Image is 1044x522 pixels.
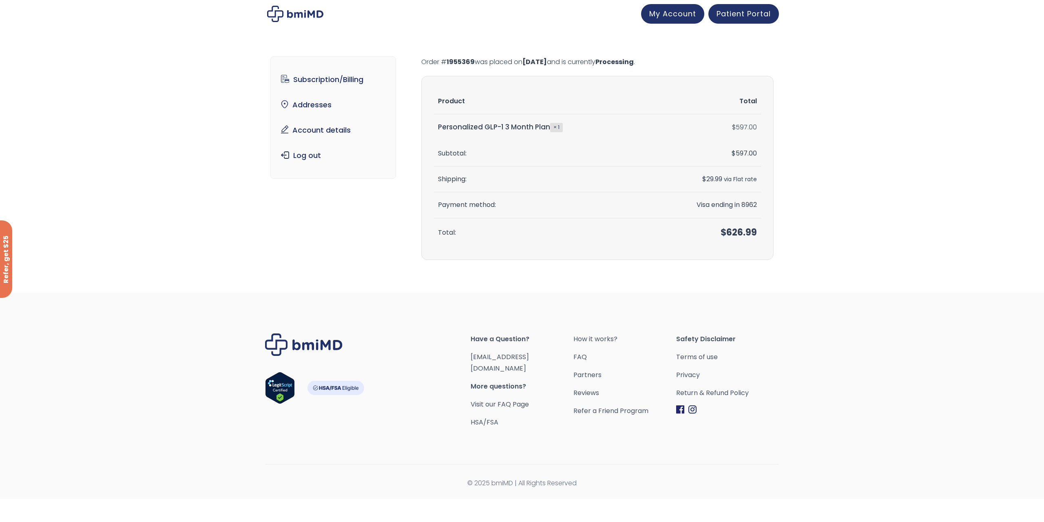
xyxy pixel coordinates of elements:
th: Payment method: [434,192,650,218]
span: $ [721,226,726,239]
th: Total: [434,218,650,247]
span: 597.00 [732,149,757,158]
th: Product [434,89,650,114]
th: Subtotal: [434,141,650,167]
img: Instagram [688,405,697,414]
img: HSA-FSA [307,381,364,395]
strong: × 1 [550,123,563,132]
a: Subscription/Billing [277,71,390,88]
nav: Account pages [270,56,396,179]
th: Shipping: [434,167,650,192]
mark: 1955369 [447,57,475,67]
a: Reviews [573,387,676,399]
span: $ [702,174,706,184]
a: Visit our FAQ Page [471,400,529,409]
span: Patient Portal [717,9,771,19]
mark: [DATE] [522,57,547,67]
a: FAQ [573,351,676,363]
a: Verify LegitScript Approval for www.bmimd.com [265,372,295,408]
p: Order # was placed on and is currently . [421,56,774,68]
a: Account details [277,122,390,139]
span: $ [732,149,736,158]
mark: Processing [595,57,634,67]
span: Safety Disclaimer [676,333,779,345]
a: Log out [277,147,390,164]
a: Refer a Friend Program [573,405,676,417]
td: Visa ending in 8962 [650,192,761,218]
th: Total [650,89,761,114]
small: via Flat rate [724,175,757,183]
td: Personalized GLP-1 3 Month Plan [434,114,650,140]
span: Have a Question? [471,333,573,345]
bdi: 597.00 [732,122,757,132]
img: My account [267,6,323,22]
a: Patient Portal [708,4,779,24]
span: More questions? [471,381,573,392]
a: Terms of use [676,351,779,363]
a: How it works? [573,333,676,345]
span: My Account [649,9,696,19]
span: 626.99 [721,226,757,239]
span: 29.99 [702,174,722,184]
a: Privacy [676,369,779,381]
span: © 2025 bmiMD | All Rights Reserved [265,478,779,489]
img: Verify Approval for www.bmimd.com [265,372,295,404]
a: Addresses [277,96,390,113]
a: Return & Refund Policy [676,387,779,399]
a: [EMAIL_ADDRESS][DOMAIN_NAME] [471,352,529,373]
a: My Account [641,4,704,24]
span: $ [732,122,736,132]
a: Partners [573,369,676,381]
img: Facebook [676,405,684,414]
a: HSA/FSA [471,418,498,427]
img: Brand Logo [265,333,343,356]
